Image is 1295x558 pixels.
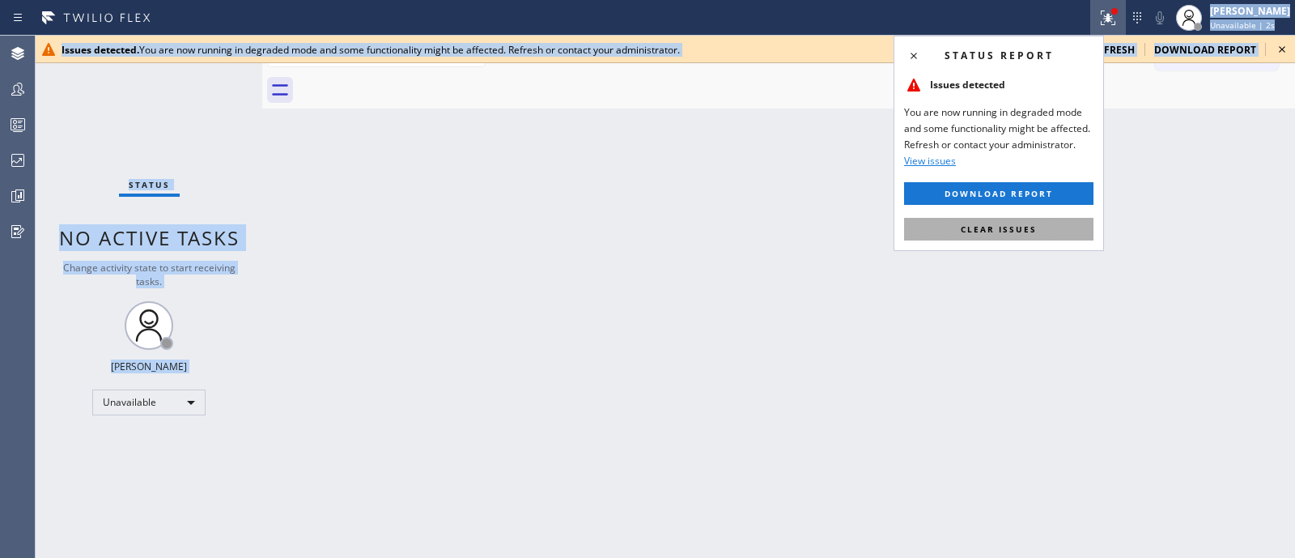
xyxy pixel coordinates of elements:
div: [PERSON_NAME] [1210,4,1290,18]
span: No active tasks [59,224,240,251]
span: Change activity state to start receiving tasks. [63,261,236,288]
div: You are now running in degraded mode and some functionality might be affected. Refresh or contact... [62,43,1079,57]
b: Issues detected. [62,43,139,57]
button: Mute [1149,6,1171,29]
div: [PERSON_NAME] [111,360,187,373]
span: Status [129,179,170,190]
div: Unavailable [92,390,206,415]
span: download report [1154,43,1256,57]
span: refresh [1092,43,1135,57]
span: Unavailable | 2s [1210,19,1275,31]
